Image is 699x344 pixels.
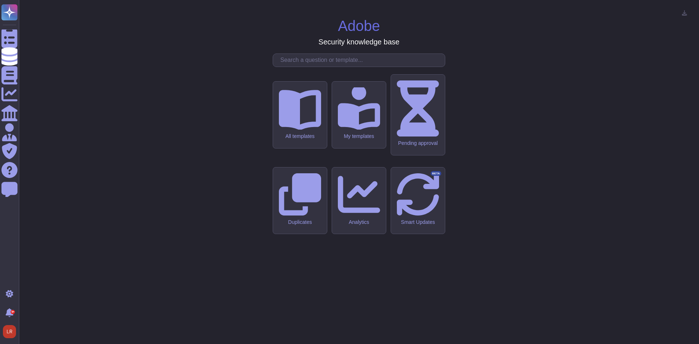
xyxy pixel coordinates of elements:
[279,219,321,225] div: Duplicates
[3,325,16,338] img: user
[279,133,321,139] div: All templates
[338,219,380,225] div: Analytics
[1,324,21,340] button: user
[397,140,439,146] div: Pending approval
[397,219,439,225] div: Smart Updates
[338,133,380,139] div: My templates
[277,54,445,67] input: Search a question or template...
[319,37,399,46] h3: Security knowledge base
[11,310,15,314] div: 9+
[338,17,380,35] h1: Adobe
[431,171,441,176] div: BETA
